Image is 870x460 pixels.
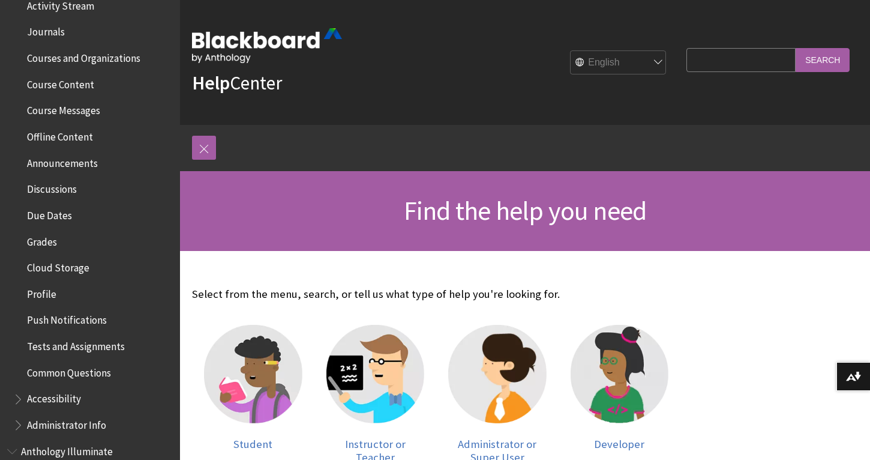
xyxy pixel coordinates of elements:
select: Site Language Selector [571,51,667,75]
span: Anthology Illuminate [21,441,113,458]
span: Courses and Organizations [27,48,140,64]
a: HelpCenter [192,71,282,95]
span: Cloud Storage [27,258,89,274]
span: Grades [27,232,57,248]
img: Blackboard by Anthology [192,28,342,63]
span: Announcements [27,153,98,169]
span: Student [233,437,272,451]
span: Course Messages [27,101,100,117]
img: Student [204,325,302,423]
span: Course Content [27,74,94,91]
strong: Help [192,71,230,95]
span: Profile [27,284,56,300]
img: Administrator [448,325,547,423]
span: Journals [27,22,65,38]
span: Push Notifications [27,310,107,327]
span: Developer [594,437,644,451]
span: Administrator Info [27,415,106,431]
span: Find the help you need [404,194,646,227]
span: Common Questions [27,363,111,379]
span: Offline Content [27,127,93,143]
img: Instructor [326,325,425,423]
input: Search [796,48,850,71]
span: Tests and Assignments [27,336,125,353]
p: Select from the menu, search, or tell us what type of help you're looking for. [192,286,680,302]
span: Accessibility [27,389,81,405]
span: Due Dates [27,205,72,222]
span: Discussions [27,179,77,195]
